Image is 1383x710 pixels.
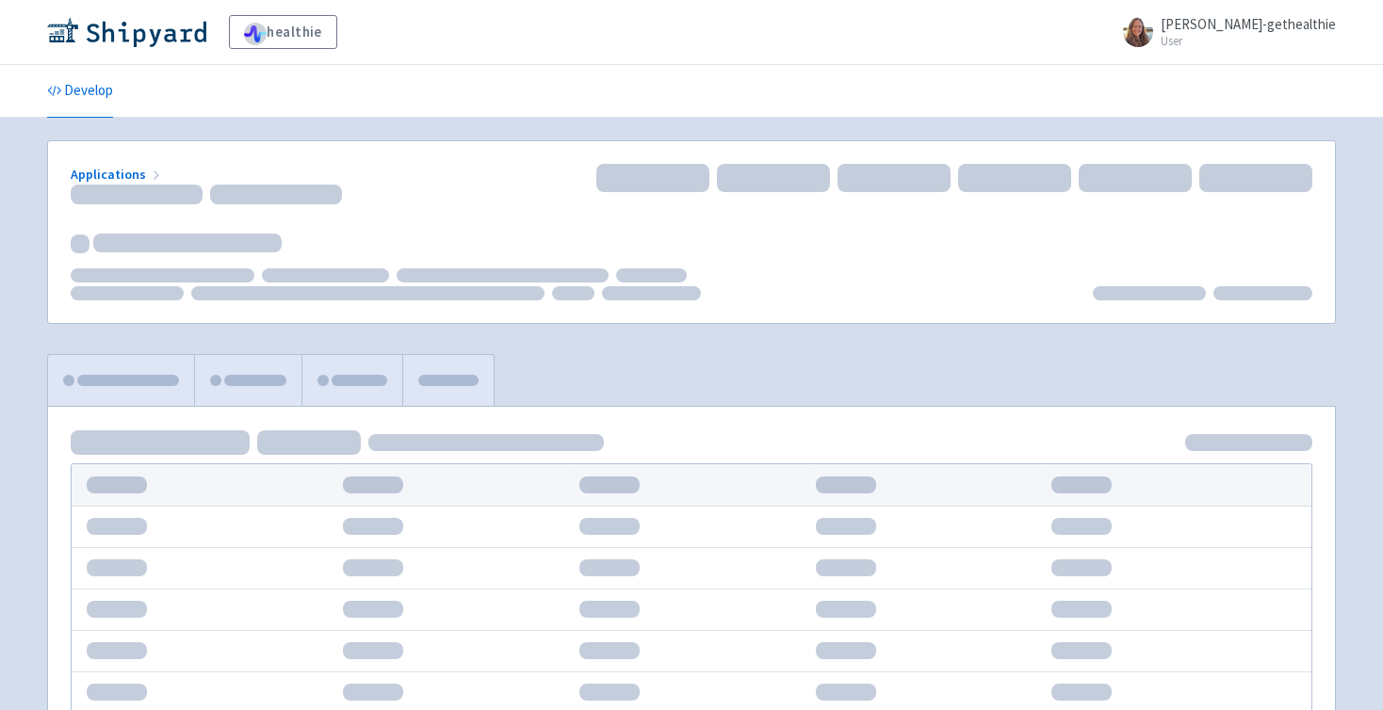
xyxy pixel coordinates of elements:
img: Shipyard logo [47,17,206,47]
a: healthie [229,15,337,49]
a: Applications [71,166,164,183]
small: User [1161,35,1336,47]
span: [PERSON_NAME]-gethealthie [1161,15,1336,33]
a: [PERSON_NAME]-gethealthie User [1112,17,1336,47]
a: Develop [47,65,113,118]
